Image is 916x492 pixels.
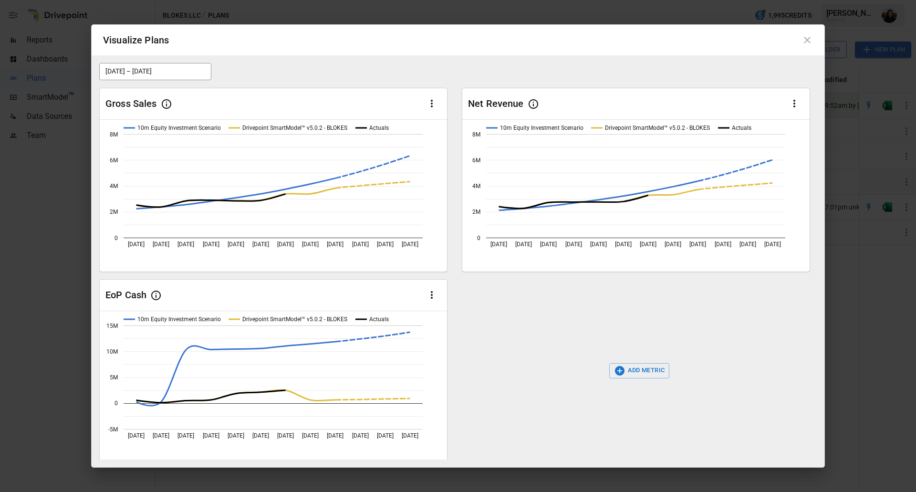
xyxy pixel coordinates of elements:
[540,241,557,248] text: [DATE]
[615,241,632,248] text: [DATE]
[114,234,118,241] text: 0
[106,348,118,355] text: 10M
[105,289,146,301] div: EoP Cash
[500,125,583,131] text: 10m Equity Investment Scenario
[153,432,169,439] text: [DATE]
[252,432,269,439] text: [DATE]
[477,234,480,241] text: 0
[609,363,670,378] button: ADD METRIC
[402,241,418,248] text: [DATE]
[203,432,219,439] text: [DATE]
[605,125,710,131] text: Drivepoint SmartModel™ v5.0.2 - BLOKES
[242,316,347,323] text: Drivepoint SmartModel™ v5.0.2 - BLOKES
[137,125,221,131] text: 10m Equity Investment Scenario
[99,63,211,80] button: [DATE] – [DATE]
[739,241,756,248] text: [DATE]
[764,241,781,248] text: [DATE]
[377,241,394,248] text: [DATE]
[689,241,706,248] text: [DATE]
[128,241,145,248] text: [DATE]
[277,241,294,248] text: [DATE]
[665,241,681,248] text: [DATE]
[302,241,319,248] text: [DATE]
[177,241,194,248] text: [DATE]
[110,131,118,137] text: 8M
[110,209,118,215] text: 2M
[515,241,532,248] text: [DATE]
[472,131,480,137] text: 8M
[252,241,269,248] text: [DATE]
[228,432,244,439] text: [DATE]
[110,157,118,163] text: 6M
[352,241,369,248] text: [DATE]
[100,311,444,463] svg: A chart.
[327,241,343,248] text: [DATE]
[327,432,343,439] text: [DATE]
[640,241,656,248] text: [DATE]
[103,32,169,48] div: Visualize Plans
[472,183,480,189] text: 4M
[472,157,480,163] text: 6M
[110,183,118,189] text: 4M
[203,241,219,248] text: [DATE]
[106,322,118,329] text: 15M
[490,241,507,248] text: [DATE]
[177,432,194,439] text: [DATE]
[402,432,418,439] text: [DATE]
[302,432,319,439] text: [DATE]
[110,374,118,381] text: 5M
[565,241,582,248] text: [DATE]
[228,241,244,248] text: [DATE]
[369,125,389,131] text: Actuals
[108,426,118,432] text: -5M
[153,241,169,248] text: [DATE]
[242,125,347,131] text: Drivepoint SmartModel™ v5.0.2 - BLOKES
[277,432,294,439] text: [DATE]
[105,97,157,110] div: Gross Sales
[377,432,394,439] text: [DATE]
[369,316,389,323] text: Actuals
[128,432,145,439] text: [DATE]
[732,125,751,131] text: Actuals
[472,209,480,215] text: 2M
[468,97,524,110] div: Net Revenue
[137,316,221,323] text: 10m Equity Investment Scenario
[462,120,806,272] svg: A chart.
[114,400,118,407] text: 0
[100,120,444,272] svg: A chart.
[590,241,607,248] text: [DATE]
[352,432,369,439] text: [DATE]
[715,241,731,248] text: [DATE]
